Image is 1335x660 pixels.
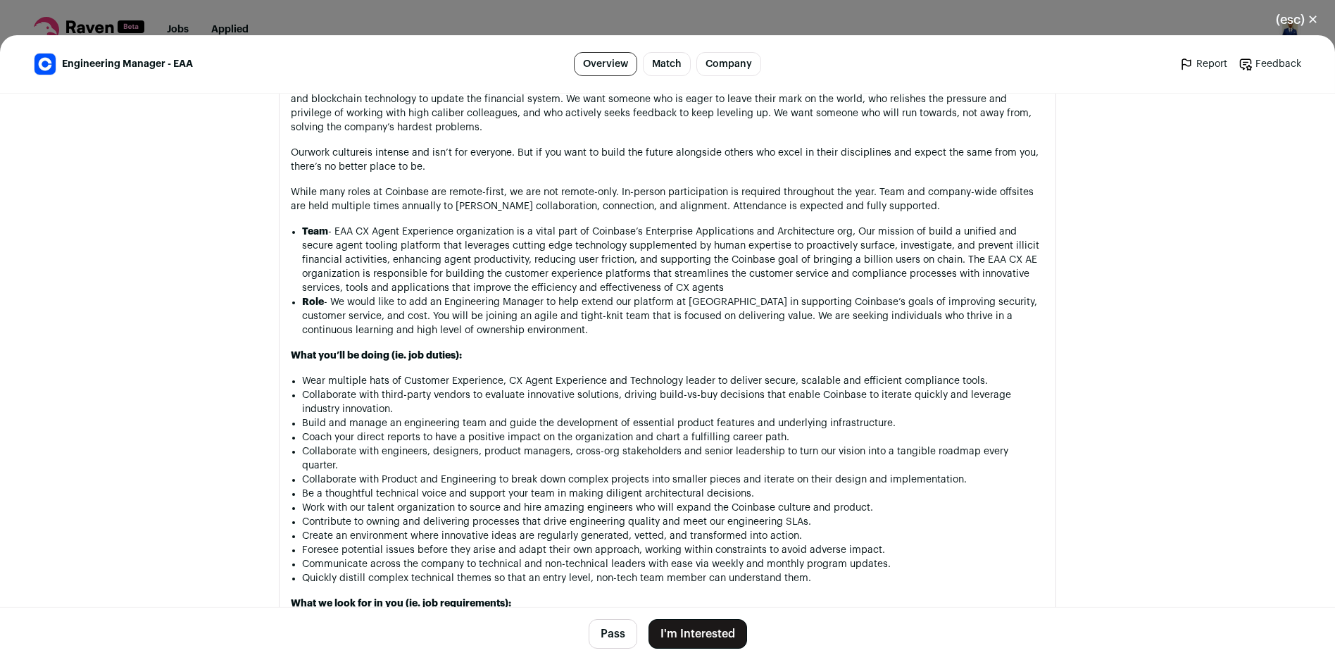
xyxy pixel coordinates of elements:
[1259,4,1335,35] button: Close modal
[302,515,1044,529] li: Contribute to owning and delivering processes that drive engineering quality and meet our enginee...
[302,297,324,307] strong: Role
[291,351,462,361] strong: What you’ll be doing (ie. job duties):
[643,52,691,76] a: Match
[291,599,511,609] strong: What we look for in you (ie. job requirements):
[648,619,747,649] button: I'm Interested
[696,52,761,76] a: Company
[291,185,1044,213] p: While many roles at Coinbase are remote-first, we are not remote-only. In-person participation is...
[302,473,1044,487] li: Collaborate with Product and Engineering to break down complex projects into smaller pieces and i...
[302,388,1044,416] li: Collaborate with third-party vendors to evaluate innovative solutions, driving build-vs-buy decis...
[302,501,1044,515] li: Work with our talent organization to source and hire amazing engineers who will expand the Coinba...
[302,557,1044,571] li: Communicate across the company to technical and non-technical leaders with ease via weekly and mo...
[62,57,193,71] span: Engineering Manager - EAA
[302,295,1044,337] li: - We would like to add an Engineering Manager to help extend our platform at [GEOGRAPHIC_DATA] in...
[302,487,1044,501] li: Be a thoughtful technical voice and support your team in making diligent architectural decisions.
[574,52,637,76] a: Overview
[35,54,56,75] img: 55bbf246aa73a85c687d532725803f5d9ffc48ef4725632f152f27d8afc8361e.jpg
[302,529,1044,543] li: Create an environment where innovative ideas are regularly generated, vetted, and transformed int...
[302,416,1044,430] li: Build and manage an engineering team and guide the development of essential product features and ...
[302,444,1044,473] li: Collaborate with engineers, designers, product managers, cross-org stakeholders and senior leader...
[302,543,1044,557] li: Foresee potential issues before they arise and adapt their own approach, working within constrain...
[302,225,1044,295] li: - EAA CX Agent Experience organization is a vital part of Coinbase’s Enterprise Applications and ...
[302,374,1044,388] li: Wear multiple hats of Customer Experience, CX Agent Experience and Technology leader to deliver s...
[302,430,1044,444] li: Coach your direct reports to have a positive impact on the organization and chart a fulfilling ca...
[308,148,365,158] a: work culture
[1239,57,1301,71] a: Feedback
[291,146,1044,174] p: Our is intense and isn’t for everyone. But if you want to build the future alongside others who e...
[302,227,328,237] strong: Team
[589,619,637,649] button: Pass
[1179,57,1227,71] a: Report
[291,78,1044,135] p: To achieve our mission, we’re seeking a very specific candidate. We want someone who is passionat...
[302,571,1044,585] li: Quickly distill complex technical themes so that an entry level, non-tech team member can underst...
